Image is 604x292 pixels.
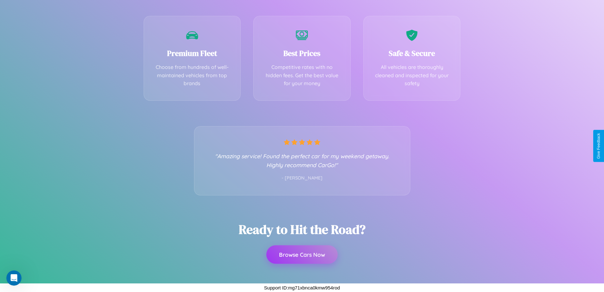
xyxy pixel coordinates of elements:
[6,270,22,286] iframe: Intercom live chat
[266,245,338,264] button: Browse Cars Now
[264,283,340,292] p: Support ID: mg71xbnca0kmw954rod
[239,221,366,238] h2: Ready to Hit the Road?
[373,63,451,88] p: All vehicles are thoroughly cleaned and inspected for your safety
[263,48,341,58] h3: Best Prices
[153,63,231,88] p: Choose from hundreds of well-maintained vehicles from top brands
[596,133,601,159] div: Give Feedback
[263,63,341,88] p: Competitive rates with no hidden fees. Get the best value for your money
[373,48,451,58] h3: Safe & Secure
[153,48,231,58] h3: Premium Fleet
[207,174,397,182] p: - [PERSON_NAME]
[207,152,397,169] p: "Amazing service! Found the perfect car for my weekend getaway. Highly recommend CarGo!"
